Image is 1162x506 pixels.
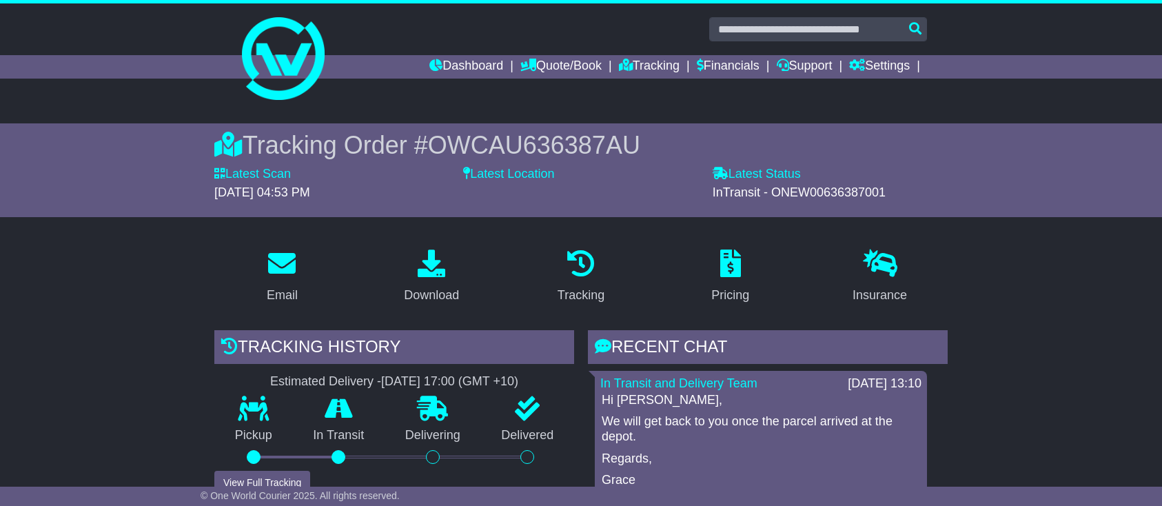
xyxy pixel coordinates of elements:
div: Tracking history [214,330,574,367]
p: In Transit [293,428,385,443]
a: Pricing [702,245,758,310]
a: Download [395,245,468,310]
p: Delivering [385,428,481,443]
a: Tracking [549,245,613,310]
p: Hi [PERSON_NAME], [602,393,920,408]
span: OWCAU636387AU [428,131,640,159]
span: © One World Courier 2025. All rights reserved. [201,490,400,501]
div: [DATE] 17:00 (GMT +10) [381,374,518,389]
a: Quote/Book [520,55,602,79]
p: Delivered [481,428,575,443]
div: Email [267,286,298,305]
div: Tracking [558,286,604,305]
p: We will get back to you once the parcel arrived at the depot. [602,414,920,444]
label: Latest Scan [214,167,291,182]
a: Financials [697,55,760,79]
a: In Transit and Delivery Team [600,376,757,390]
a: Email [258,245,307,310]
span: InTransit - ONEW00636387001 [713,185,886,199]
a: Tracking [619,55,680,79]
label: Latest Location [463,167,554,182]
a: Settings [849,55,910,79]
p: Regards, [602,452,920,467]
button: View Full Tracking [214,471,310,495]
div: Pricing [711,286,749,305]
span: [DATE] 04:53 PM [214,185,310,199]
a: Dashboard [429,55,503,79]
label: Latest Status [713,167,801,182]
p: Grace [602,473,920,488]
div: Download [404,286,459,305]
p: Pickup [214,428,293,443]
div: Insurance [853,286,907,305]
div: [DATE] 13:10 [848,376,921,392]
a: Support [777,55,833,79]
div: RECENT CHAT [588,330,948,367]
a: Insurance [844,245,916,310]
div: Estimated Delivery - [214,374,574,389]
div: Tracking Order # [214,130,948,160]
